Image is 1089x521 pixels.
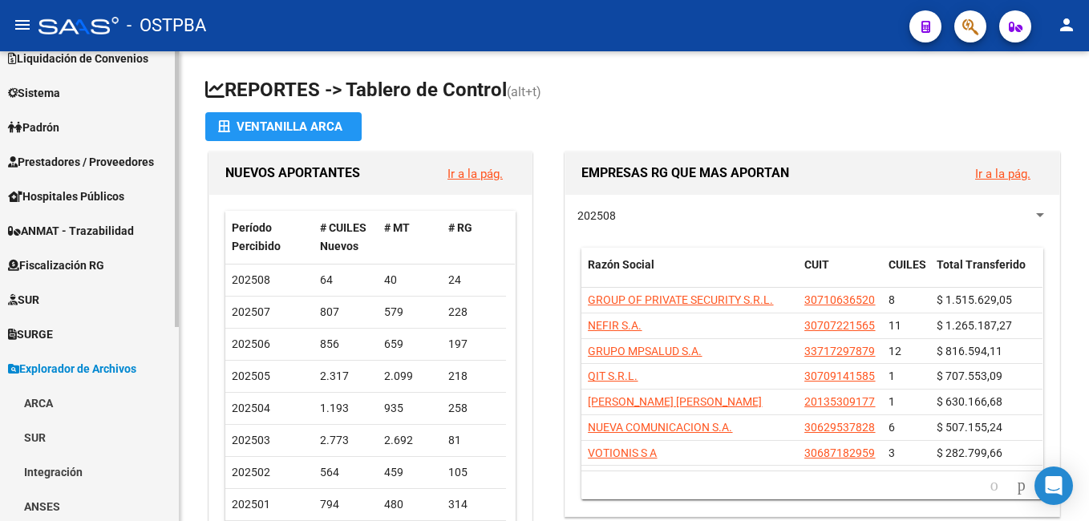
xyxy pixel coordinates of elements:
span: Período Percibido [232,221,281,252]
span: VOTIONIS S A [588,446,657,459]
span: $ 816.594,11 [937,345,1002,357]
span: NUEVA COMUNICACION S.A. [588,421,732,434]
span: QIT S.R.L. [588,370,638,382]
span: Explorador de Archivos [8,360,136,378]
span: 30707221565 [804,319,875,332]
span: # MT [384,221,410,234]
datatable-header-cell: CUIT [798,248,882,301]
span: 33717297879 [804,345,875,357]
span: ANMAT - Trazabilidad [8,222,134,240]
span: SUR [8,291,39,309]
datatable-header-cell: Período Percibido [225,211,314,264]
span: $ 707.553,09 [937,370,1002,382]
span: 30709141585 [804,370,875,382]
span: $ 1.265.187,27 [937,319,1012,332]
div: 197 [448,335,500,353]
span: 202507 [232,305,270,318]
mat-icon: person [1057,15,1076,34]
mat-icon: menu [13,15,32,34]
span: 202501 [232,498,270,511]
div: Open Intercom Messenger [1034,466,1073,505]
span: 6 [889,421,895,434]
span: 202508 [577,209,616,222]
div: 64 [320,271,371,289]
span: Sistema [8,84,60,102]
span: 1 [889,395,895,408]
div: 218 [448,367,500,386]
button: Ventanilla ARCA [205,112,362,141]
datatable-header-cell: Total Transferido [930,248,1042,301]
span: Hospitales Públicos [8,188,124,205]
span: Razón Social [588,258,654,271]
datatable-header-cell: Razón Social [581,248,798,301]
span: 8 [889,293,895,306]
span: Padrón [8,119,59,136]
div: 1.193 [320,399,371,418]
div: 2.773 [320,431,371,450]
a: go to next page [1010,477,1033,495]
div: 24 [448,271,500,289]
span: 11 [889,319,901,332]
a: Ir a la pág. [975,167,1030,181]
span: NEFIR S.A. [588,319,642,332]
div: 935 [384,399,435,418]
span: $ 282.799,66 [937,446,1002,459]
span: 12 [889,345,901,357]
span: Liquidación de Convenios [8,50,148,67]
span: - OSTPBA [127,8,206,43]
span: 30710636520 [804,293,875,306]
div: Ventanilla ARCA [218,112,349,141]
button: Ir a la pág. [435,159,516,188]
span: 30687182959 [804,446,875,459]
span: 1 [889,370,895,382]
div: 2.692 [384,431,435,450]
span: 30629537828 [804,421,875,434]
span: Fiscalización RG [8,256,104,274]
div: 228 [448,303,500,321]
datatable-header-cell: # MT [378,211,442,264]
a: go to previous page [983,477,1006,495]
div: 81 [448,431,500,450]
div: 314 [448,495,500,514]
div: 807 [320,303,371,321]
span: 202503 [232,434,270,446]
datatable-header-cell: # CUILES Nuevos [314,211,378,264]
span: GRUPO MPSALUD S.A. [588,345,702,357]
div: 258 [448,399,500,418]
span: CUILES [889,258,926,271]
div: 659 [384,335,435,353]
div: 40 [384,271,435,289]
div: 105 [448,463,500,482]
span: [PERSON_NAME] [PERSON_NAME] [588,395,762,408]
div: 579 [384,303,435,321]
span: (alt+t) [507,84,541,99]
span: 202508 [232,273,270,286]
div: 2.317 [320,367,371,386]
div: 794 [320,495,371,514]
span: # CUILES Nuevos [320,221,366,252]
div: 480 [384,495,435,514]
datatable-header-cell: # RG [442,211,506,264]
span: $ 630.166,68 [937,395,1002,408]
span: 3 [889,446,895,459]
span: Total Transferido [937,258,1026,271]
h1: REPORTES -> Tablero de Control [205,77,1063,105]
div: 2.099 [384,367,435,386]
datatable-header-cell: CUILES [882,248,930,301]
div: 459 [384,463,435,482]
span: 202504 [232,402,270,414]
span: Prestadores / Proveedores [8,153,154,171]
span: $ 1.515.629,05 [937,293,1012,306]
span: # RG [448,221,472,234]
span: CUIT [804,258,829,271]
span: $ 507.155,24 [937,421,1002,434]
span: 202505 [232,370,270,382]
div: 856 [320,335,371,353]
span: NUEVOS APORTANTES [225,165,360,180]
a: Ir a la pág. [447,167,503,181]
button: Ir a la pág. [962,159,1043,188]
span: 202506 [232,337,270,350]
span: 202502 [232,466,270,479]
div: 564 [320,463,371,482]
span: SURGE [8,325,53,343]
